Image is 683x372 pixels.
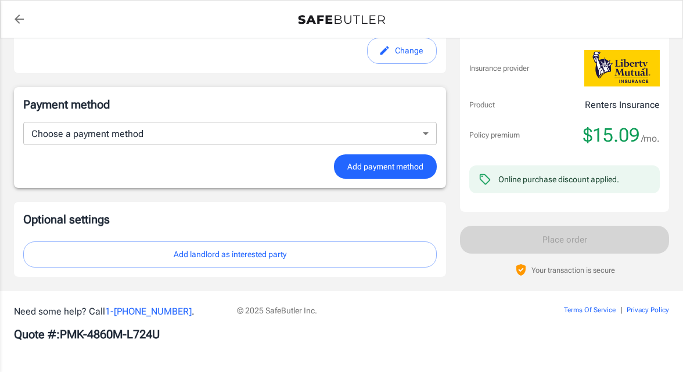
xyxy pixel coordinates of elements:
[237,305,502,316] p: © 2025 SafeButler Inc.
[469,62,529,74] p: Insurance provider
[641,130,660,146] span: /mo.
[8,8,31,31] a: back to quotes
[585,97,660,111] p: Renters Insurance
[347,160,423,174] span: Add payment method
[531,264,615,275] p: Your transaction is secure
[583,123,639,146] span: $15.09
[584,50,660,86] img: Liberty Mutual
[23,211,437,227] p: Optional settings
[14,305,223,319] p: Need some help? Call .
[298,15,385,24] img: Back to quotes
[469,99,495,111] p: Product
[620,306,622,314] span: |
[14,327,160,341] b: Quote #: PMK-4860M-L724U
[367,38,437,64] button: edit
[334,154,437,179] button: Add payment method
[23,241,437,268] button: Add landlord as interested party
[105,306,192,317] a: 1-[PHONE_NUMBER]
[469,129,520,141] p: Policy premium
[23,96,437,113] p: Payment method
[498,173,619,185] div: Online purchase discount applied.
[627,306,669,314] a: Privacy Policy
[564,306,616,314] a: Terms Of Service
